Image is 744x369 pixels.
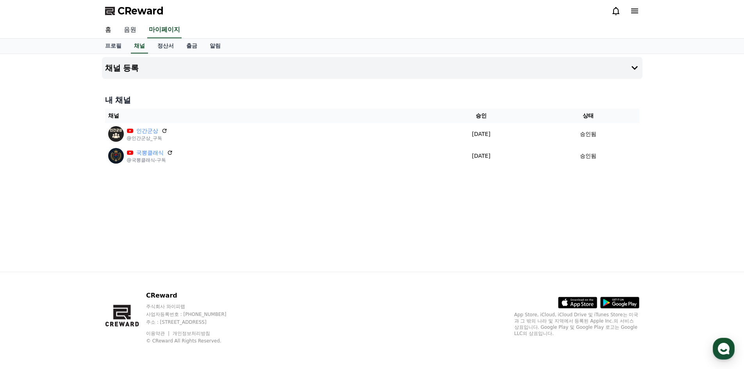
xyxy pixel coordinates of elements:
[428,152,534,160] p: [DATE]
[147,22,182,38] a: 마이페이지
[108,148,124,164] img: 국뽕클래식
[203,39,227,53] a: 알림
[118,5,164,17] span: CReward
[71,260,81,266] span: 대화
[105,64,139,72] h4: 채널 등록
[136,149,164,157] a: 국뽕클래식
[514,312,639,337] p: App Store, iCloud, iCloud Drive 및 iTunes Store는 미국과 그 밖의 나라 및 지역에서 등록된 Apple Inc.의 서비스 상표입니다. Goo...
[425,109,537,123] th: 승인
[131,39,148,53] a: 채널
[127,157,173,163] p: @국뽕클래식-구독
[180,39,203,53] a: 출금
[580,130,596,138] p: 승인됨
[25,259,29,266] span: 홈
[146,319,241,325] p: 주소 : [STREET_ADDRESS]
[146,303,241,310] p: 주식회사 와이피랩
[108,126,124,142] img: 인간군상
[173,331,210,336] a: 개인정보처리방침
[99,39,128,53] a: 프로필
[146,338,241,344] p: © CReward All Rights Reserved.
[151,39,180,53] a: 정산서
[99,22,118,38] a: 홈
[580,152,596,160] p: 승인됨
[428,130,534,138] p: [DATE]
[105,5,164,17] a: CReward
[127,135,168,141] p: @인간군상_구독
[52,248,101,267] a: 대화
[101,248,150,267] a: 설정
[121,259,130,266] span: 설정
[136,127,158,135] a: 인간군상
[118,22,143,38] a: 음원
[105,109,426,123] th: 채널
[146,331,171,336] a: 이용약관
[105,94,639,105] h4: 내 채널
[146,291,241,300] p: CReward
[2,248,52,267] a: 홈
[102,57,642,79] button: 채널 등록
[537,109,639,123] th: 상태
[146,311,241,317] p: 사업자등록번호 : [PHONE_NUMBER]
